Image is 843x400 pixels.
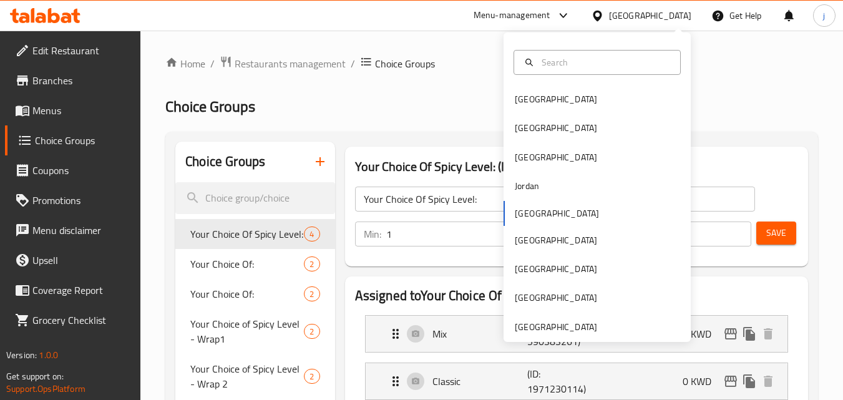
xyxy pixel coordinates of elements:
[515,150,597,164] div: [GEOGRAPHIC_DATA]
[305,228,319,240] span: 4
[527,366,591,396] p: (ID: 1971230114)
[5,245,141,275] a: Upsell
[6,381,85,397] a: Support.OpsPlatform
[165,56,205,71] a: Home
[165,56,818,72] nav: breadcrumb
[759,372,777,391] button: delete
[515,233,597,247] div: [GEOGRAPHIC_DATA]
[6,368,64,384] span: Get support on:
[32,163,131,178] span: Coupons
[515,291,597,305] div: [GEOGRAPHIC_DATA]
[220,56,346,72] a: Restaurants management
[5,95,141,125] a: Menus
[515,320,597,334] div: [GEOGRAPHIC_DATA]
[304,286,319,301] div: Choices
[721,324,740,343] button: edit
[190,256,304,271] span: Your Choice Of:
[175,219,334,249] div: Your Choice Of Spicy Level:4
[32,103,131,118] span: Menus
[32,193,131,208] span: Promotions
[175,354,334,399] div: Your Choice of Spicy Level - Wrap 22
[190,286,304,301] span: Your Choice Of:
[515,121,597,135] div: [GEOGRAPHIC_DATA]
[190,227,304,241] span: Your Choice Of Spicy Level:
[304,369,319,384] div: Choices
[375,56,435,71] span: Choice Groups
[35,133,131,148] span: Choice Groups
[740,324,759,343] button: duplicate
[304,324,319,339] div: Choices
[5,185,141,215] a: Promotions
[721,372,740,391] button: edit
[165,92,255,120] span: Choice Groups
[6,347,37,363] span: Version:
[305,371,319,383] span: 2
[5,36,141,66] a: Edit Restaurant
[366,316,787,352] div: Expand
[175,309,334,354] div: Your Choice of Spicy Level - Wrap12
[5,66,141,95] a: Branches
[305,288,319,300] span: 2
[759,324,777,343] button: delete
[5,215,141,245] a: Menu disclaimer
[364,227,381,241] p: Min:
[175,249,334,279] div: Your Choice Of:2
[39,347,58,363] span: 1.0.0
[5,125,141,155] a: Choice Groups
[515,179,539,193] div: Jordan
[305,258,319,270] span: 2
[351,56,355,71] li: /
[5,305,141,335] a: Grocery Checklist
[766,225,786,241] span: Save
[823,9,825,22] span: j
[355,286,798,305] h2: Assigned to Your Choice Of Spicy Level:
[32,313,131,328] span: Grocery Checklist
[304,227,319,241] div: Choices
[366,363,787,399] div: Expand
[5,275,141,305] a: Coverage Report
[515,92,597,106] div: [GEOGRAPHIC_DATA]
[537,56,673,69] input: Search
[609,9,691,22] div: [GEOGRAPHIC_DATA]
[32,223,131,238] span: Menu disclaimer
[32,253,131,268] span: Upsell
[175,182,334,214] input: search
[683,326,721,341] p: 0 KWD
[210,56,215,71] li: /
[32,283,131,298] span: Coverage Report
[515,262,597,276] div: [GEOGRAPHIC_DATA]
[740,372,759,391] button: duplicate
[190,316,304,346] span: Your Choice of Spicy Level - Wrap1
[432,326,528,341] p: Mix
[432,374,528,389] p: Classic
[5,155,141,185] a: Coupons
[190,361,304,391] span: Your Choice of Spicy Level - Wrap 2
[32,43,131,58] span: Edit Restaurant
[305,326,319,338] span: 2
[527,319,591,349] p: (ID: 590383261)
[175,279,334,309] div: Your Choice Of:2
[304,256,319,271] div: Choices
[185,152,265,171] h2: Choice Groups
[756,222,796,245] button: Save
[474,8,550,23] div: Menu-management
[355,157,798,177] h3: Your Choice Of Spicy Level: (ID: 312120)
[683,374,721,389] p: 0 KWD
[235,56,346,71] span: Restaurants management
[32,73,131,88] span: Branches
[355,310,798,358] li: Expand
